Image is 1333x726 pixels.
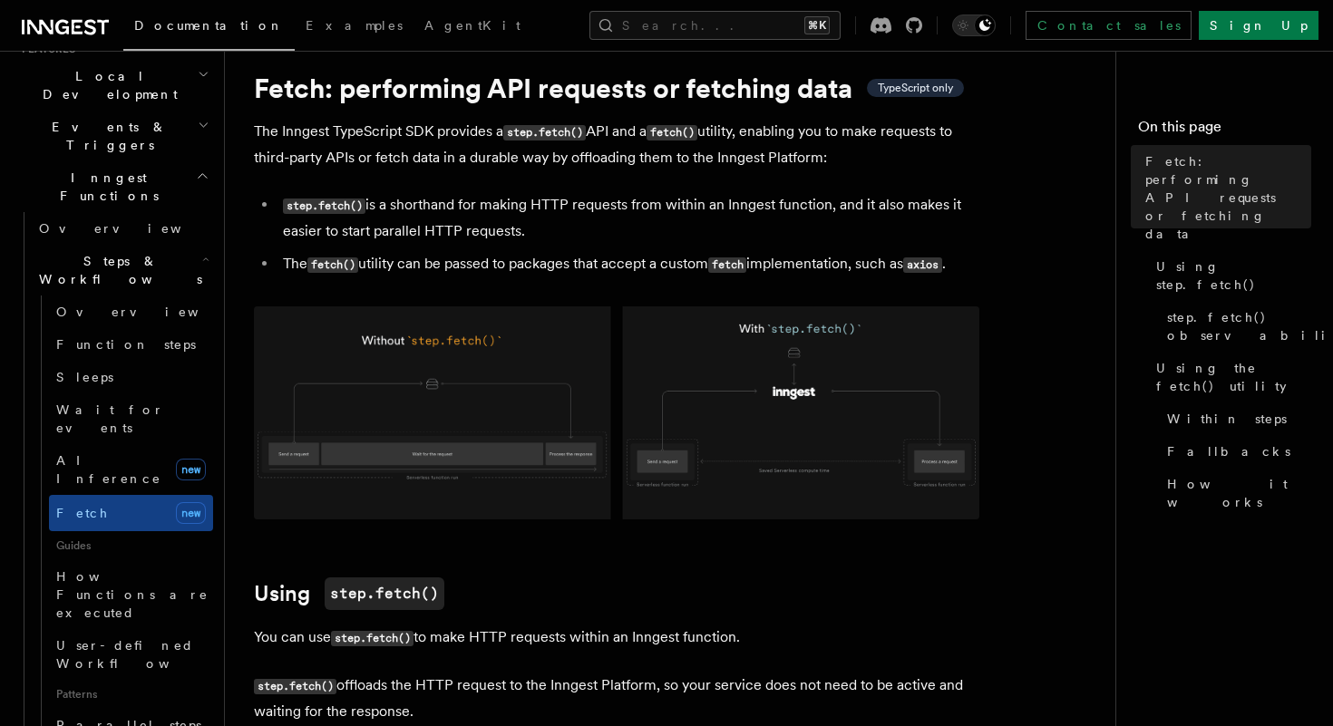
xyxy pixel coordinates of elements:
[56,638,219,671] span: User-defined Workflows
[306,18,403,33] span: Examples
[1167,410,1287,428] span: Within steps
[123,5,295,51] a: Documentation
[295,5,414,49] a: Examples
[49,531,213,560] span: Guides
[32,245,213,295] button: Steps & Workflows
[39,221,226,236] span: Overview
[878,81,953,95] span: TypeScript only
[15,118,198,154] span: Events & Triggers
[1160,468,1311,518] a: How it works
[804,16,830,34] kbd: ⌘K
[1138,116,1311,145] h4: On this page
[254,306,979,519] img: Using Fetch offloads the HTTP request to the Inngest Platform
[325,577,444,610] code: step.fetch()
[49,444,213,495] a: AI Inferencenew
[134,18,284,33] span: Documentation
[708,257,746,273] code: fetch
[49,361,213,393] a: Sleeps
[56,337,196,352] span: Function steps
[32,252,202,288] span: Steps & Workflows
[49,328,213,361] a: Function steps
[503,125,586,140] code: step.fetch()
[254,72,979,104] h1: Fetch: performing API requests or fetching data
[56,370,113,384] span: Sleeps
[1156,359,1311,395] span: Using the fetch() utility
[1167,442,1290,460] span: Fallbacks
[1138,145,1311,250] a: Fetch: performing API requests or fetching data
[49,495,213,531] a: Fetchnew
[1167,475,1311,511] span: How it works
[414,5,531,49] a: AgentKit
[15,67,198,103] span: Local Development
[277,192,979,244] li: is a shorthand for making HTTP requests from within an Inngest function, and it also makes it eas...
[1160,402,1311,435] a: Within steps
[283,198,365,214] code: step.fetch()
[15,60,213,111] button: Local Development
[15,161,213,212] button: Inngest Functions
[254,673,979,724] p: offloads the HTTP request to the Inngest Platform, so your service does not need to be active and...
[277,251,979,277] li: The utility can be passed to packages that accept a custom implementation, such as .
[1149,352,1311,402] a: Using the fetch() utility
[952,15,996,36] button: Toggle dark mode
[56,506,109,520] span: Fetch
[1199,11,1318,40] a: Sign Up
[49,680,213,709] span: Patterns
[15,111,213,161] button: Events & Triggers
[903,257,941,273] code: axios
[49,629,213,680] a: User-defined Workflows
[331,631,414,646] code: step.fetch()
[1026,11,1192,40] a: Contact sales
[56,453,161,486] span: AI Inference
[49,393,213,444] a: Wait for events
[424,18,521,33] span: AgentKit
[49,560,213,629] a: How Functions are executed
[56,569,209,620] span: How Functions are executed
[589,11,841,40] button: Search...⌘K
[1160,301,1311,352] a: step.fetch() observability
[254,679,336,694] code: step.fetch()
[56,402,164,435] span: Wait for events
[15,169,196,205] span: Inngest Functions
[49,295,213,328] a: Overview
[254,119,979,170] p: The Inngest TypeScript SDK provides a API and a utility, enabling you to make requests to third-p...
[1145,152,1311,243] span: Fetch: performing API requests or fetching data
[254,577,444,610] a: Usingstep.fetch()
[1149,250,1311,301] a: Using step.fetch()
[254,624,979,651] p: You can use to make HTTP requests within an Inngest function.
[56,305,243,319] span: Overview
[32,212,213,245] a: Overview
[1156,257,1311,294] span: Using step.fetch()
[176,459,206,480] span: new
[1160,435,1311,468] a: Fallbacks
[307,257,358,273] code: fetch()
[647,125,697,140] code: fetch()
[176,502,206,524] span: new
